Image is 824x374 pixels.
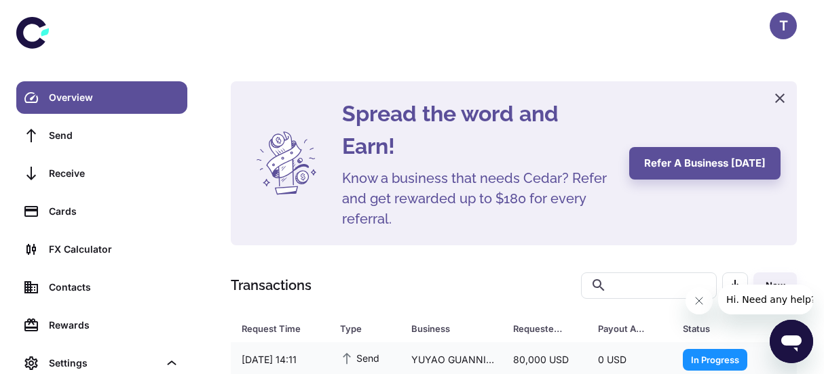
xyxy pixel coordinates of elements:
[16,309,187,341] a: Rewards
[598,319,667,338] span: Payout Amount
[49,204,179,219] div: Cards
[400,347,502,373] div: YUYAO GUANNING SPRAYER CO LTD
[598,319,649,338] div: Payout Amount
[718,285,813,314] iframe: Message from company
[242,319,324,338] span: Request Time
[587,347,672,373] div: 0 USD
[49,280,179,295] div: Contacts
[16,233,187,266] a: FX Calculator
[340,319,377,338] div: Type
[16,195,187,228] a: Cards
[629,147,781,180] button: Refer a business [DATE]
[502,347,587,373] div: 80,000 USD
[513,319,582,338] span: Requested Amount
[683,319,785,338] span: Status
[753,272,797,299] button: New
[770,12,797,39] button: T
[231,275,312,295] h1: Transactions
[49,242,179,257] div: FX Calculator
[49,128,179,143] div: Send
[683,352,747,366] span: In Progress
[49,90,179,105] div: Overview
[16,119,187,152] a: Send
[242,319,306,338] div: Request Time
[686,287,713,314] iframe: Close message
[340,350,379,365] span: Send
[16,157,187,190] a: Receive
[683,319,768,338] div: Status
[342,98,613,163] h4: Spread the word and Earn!
[16,271,187,304] a: Contacts
[513,319,564,338] div: Requested Amount
[231,347,329,373] div: [DATE] 14:11
[49,166,179,181] div: Receive
[8,9,98,20] span: Hi. Need any help?
[770,320,813,363] iframe: Button to launch messaging window
[49,318,179,333] div: Rewards
[340,319,395,338] span: Type
[49,356,159,371] div: Settings
[16,81,187,114] a: Overview
[342,168,613,229] h5: Know a business that needs Cedar? Refer and get rewarded up to $180 for every referral.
